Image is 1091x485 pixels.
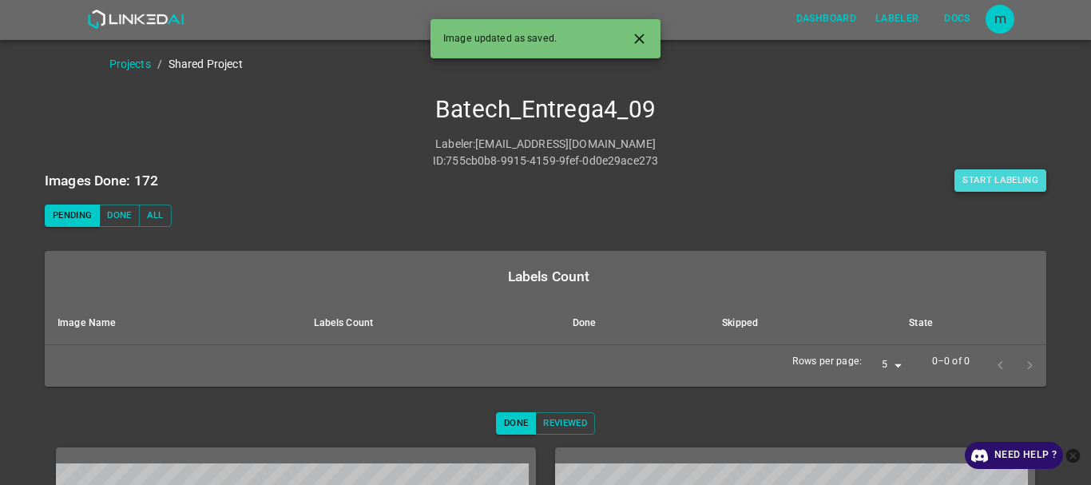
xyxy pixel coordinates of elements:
[896,302,1046,345] th: State
[109,56,1091,73] nav: breadcrumb
[45,95,1046,125] h4: Batech_Entrega4_09
[496,412,536,435] button: Done
[790,6,863,32] button: Dashboard
[109,58,151,70] a: Projects
[139,205,172,227] button: All
[45,302,301,345] th: Image Name
[58,265,1040,288] div: Labels Count
[475,136,656,153] p: [EMAIL_ADDRESS][DOMAIN_NAME]
[443,32,557,46] span: Image updated as saved.
[787,2,866,35] a: Dashboard
[99,205,139,227] button: Done
[535,412,595,435] button: Reviewed
[157,56,162,73] li: /
[792,355,862,369] p: Rows per page:
[45,205,100,227] button: Pending
[866,2,928,35] a: Labeler
[709,302,896,345] th: Skipped
[625,24,654,54] button: Close
[928,2,986,35] a: Docs
[868,355,907,376] div: 5
[986,5,1014,34] div: m
[965,442,1063,469] a: Need Help ?
[931,6,982,32] button: Docs
[986,5,1014,34] button: Open settings
[45,169,158,192] h6: Images Done: 172
[932,355,970,369] p: 0–0 of 0
[87,10,184,29] img: LinkedAI
[560,302,709,345] th: Done
[435,136,475,153] p: Labeler :
[433,153,446,169] p: ID :
[869,6,925,32] button: Labeler
[954,169,1046,192] button: Start Labeling
[446,153,658,169] p: 755cb0b8-9915-4159-9fef-0d0e29ace273
[301,302,560,345] th: Labels Count
[1063,442,1083,469] button: close-help
[169,56,243,73] p: Shared Project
